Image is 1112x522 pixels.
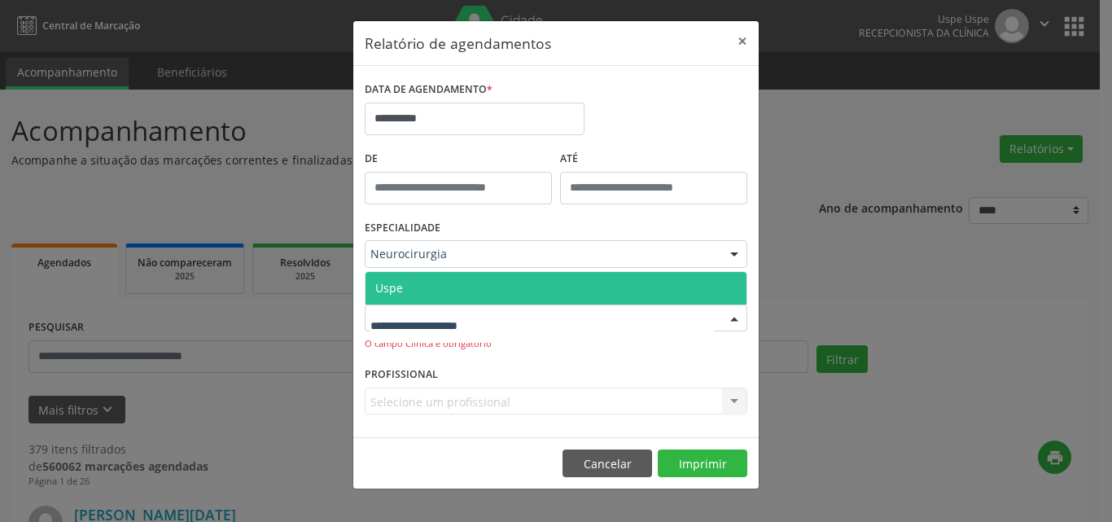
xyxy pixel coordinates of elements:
[365,33,551,54] h5: Relatório de agendamentos
[365,337,747,351] div: O campo Clínica é obrigatório
[726,21,759,61] button: Close
[375,280,403,296] span: Uspe
[658,450,747,477] button: Imprimir
[370,246,714,262] span: Neurocirurgia
[560,147,747,172] label: ATÉ
[563,450,652,477] button: Cancelar
[365,362,438,388] label: PROFISSIONAL
[365,77,493,103] label: DATA DE AGENDAMENTO
[365,216,440,241] label: ESPECIALIDADE
[365,147,552,172] label: De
